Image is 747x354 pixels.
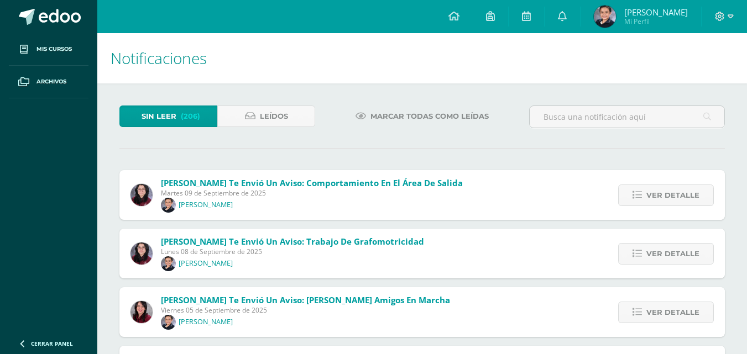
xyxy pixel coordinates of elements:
img: 634db25f390e57712fd2b0d488365535.png [161,198,176,213]
span: Sin leer [142,106,176,126]
span: (206) [181,106,200,126]
span: Martes 09 de Septiembre de 2025 [161,188,463,198]
p: [PERSON_NAME] [179,259,233,268]
span: [PERSON_NAME] te envió un aviso: Comportamiento en el área de salida [161,177,463,188]
span: Cerrar panel [31,340,73,347]
span: Mis cursos [36,45,72,54]
a: Mis cursos [9,33,88,66]
img: 634db25f390e57712fd2b0d488365535.png [161,315,176,330]
img: f1067e2d6ed4d93e3fdd1602a9c4be33.png [130,184,153,206]
span: Leídos [260,106,288,126]
span: [PERSON_NAME] te envió un aviso: Trabajo de Grafomotricidad [161,236,424,247]
span: Ver detalle [646,185,699,205]
span: Notificaciones [111,47,207,68]
input: Busca una notificación aquí [530,106,724,128]
span: Ver detalle [646,302,699,323]
a: Marcar todas como leídas [342,105,503,127]
span: Mi Perfil [624,17,688,26]
span: Viernes 05 de Septiembre de 2025 [161,305,450,315]
img: 97d0c8fa0986aa0795e6411a21920e60.png [130,301,153,323]
p: [PERSON_NAME] [179,318,233,326]
a: Leídos [217,105,315,127]
span: [PERSON_NAME] te envió un aviso: [PERSON_NAME] amigos en marcha [161,294,450,305]
a: Sin leer(206) [119,105,217,127]
span: Lunes 08 de Septiembre de 2025 [161,247,424,256]
span: Ver detalle [646,244,699,264]
span: [PERSON_NAME] [624,7,688,18]
img: f1067e2d6ed4d93e3fdd1602a9c4be33.png [130,242,153,265]
p: [PERSON_NAME] [179,200,233,209]
img: 634db25f390e57712fd2b0d488365535.png [161,256,176,271]
span: Archivos [36,77,66,86]
img: e25577f13e16bcd10ebd63dc83368161.png [594,6,616,28]
span: Marcar todas como leídas [370,106,489,126]
a: Archivos [9,66,88,98]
